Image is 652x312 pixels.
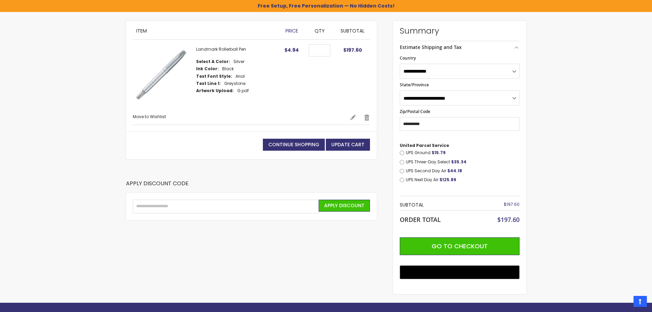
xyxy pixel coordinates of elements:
[324,202,365,209] span: Apply Discount
[331,141,365,148] span: Update Cart
[406,177,520,183] label: UPS Next Day Air
[400,55,416,61] span: Country
[196,59,230,64] dt: Select A Color
[439,177,456,183] span: $125.89
[504,201,520,207] span: $197.60
[196,81,221,86] dt: Text Line 1
[326,139,370,151] button: Update Cart
[224,81,245,86] dd: Greystone
[400,237,520,255] button: Go to Checkout
[133,114,166,120] a: Move to Wishlist
[343,47,362,53] span: $197.60
[400,200,480,210] th: Subtotal
[400,82,429,88] span: State/Province
[268,141,319,148] span: Continue Shopping
[133,47,189,103] img: Landmark Rollerball-Silver
[284,47,299,53] span: $4.94
[451,159,466,165] span: $35.34
[315,27,325,34] span: Qty
[400,109,430,114] span: Zip/Postal Code
[222,66,234,72] dd: Black
[406,168,520,174] label: UPS Second Day Air
[196,88,234,93] dt: Artwork Upload
[432,150,446,155] span: $15.79
[126,3,193,14] span: Shopping Cart
[447,168,462,174] span: $44.18
[285,27,298,34] span: Price
[400,214,441,224] strong: Order Total
[237,88,249,93] a: G.pdf
[341,27,365,34] span: Subtotal
[126,180,189,192] strong: Apply Discount Code
[133,47,196,107] a: Landmark Rollerball-Silver
[400,265,520,279] button: Buy with GPay
[406,159,520,165] label: UPS Three-Day Select
[634,296,647,307] a: Top
[196,74,232,79] dt: Text Font Style
[263,139,325,151] a: Continue Shopping
[196,66,219,72] dt: Ink Color
[136,27,147,34] span: Item
[432,242,488,250] span: Go to Checkout
[406,150,520,155] label: UPS Ground
[196,46,246,52] a: Landmark Rollerball Pen
[400,44,462,50] strong: Estimate Shipping and Tax
[235,74,245,79] dd: Arial
[400,25,520,36] strong: Summary
[400,142,449,148] span: United Parcel Service
[233,59,244,64] dd: Silver
[497,215,520,224] span: $197.60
